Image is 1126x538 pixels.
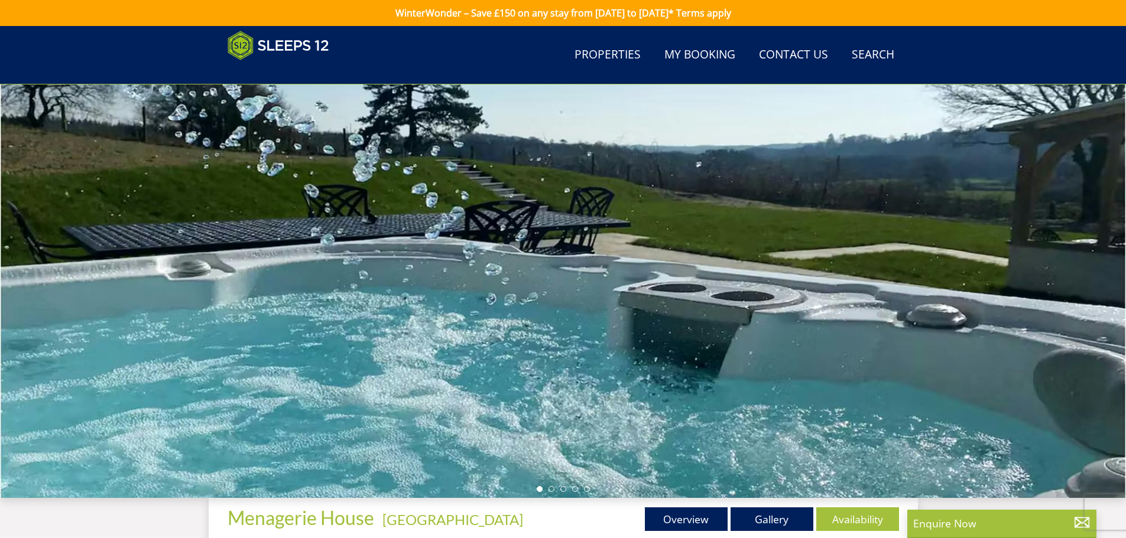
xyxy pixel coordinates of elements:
p: Enquire Now [913,516,1091,531]
a: [GEOGRAPHIC_DATA] [382,511,523,528]
a: Contact Us [754,42,833,69]
a: Properties [570,42,645,69]
iframe: Customer reviews powered by Trustpilot [222,67,346,77]
a: Overview [645,507,728,531]
a: Menagerie House [228,506,378,529]
span: - [378,511,523,528]
a: Gallery [731,507,813,531]
a: Availability [816,507,899,531]
img: Sleeps 12 [228,31,329,60]
a: My Booking [660,42,740,69]
span: Menagerie House [228,506,374,529]
a: Search [847,42,899,69]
